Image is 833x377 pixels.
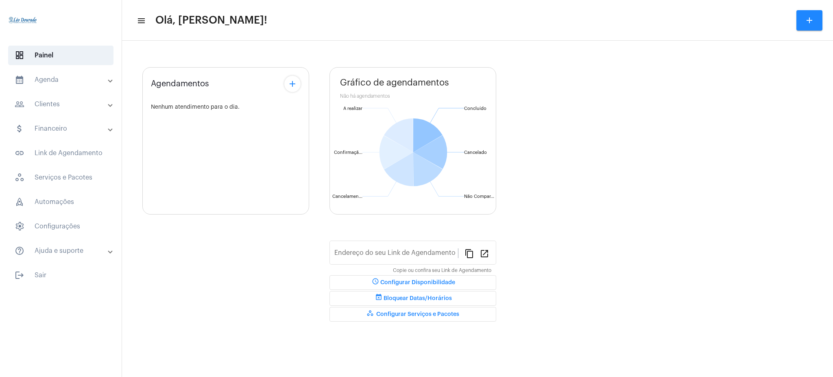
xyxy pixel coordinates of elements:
[15,270,24,280] mat-icon: sidenav icon
[374,296,452,301] span: Bloquear Datas/Horários
[15,50,24,60] span: sidenav icon
[15,197,24,207] span: sidenav icon
[15,148,24,158] mat-icon: sidenav icon
[151,104,301,110] div: Nenhum atendimento para o dia.
[15,99,24,109] mat-icon: sidenav icon
[332,194,362,199] text: Cancelamen...
[334,251,458,258] input: Link
[480,248,489,258] mat-icon: open_in_new
[15,75,24,85] mat-icon: sidenav icon
[8,265,113,285] span: Sair
[464,248,474,258] mat-icon: content_copy
[15,221,24,231] span: sidenav icon
[805,15,814,25] mat-icon: add
[329,291,496,306] button: Bloquear Datas/Horários
[15,124,24,134] mat-icon: sidenav icon
[8,217,113,236] span: Configurações
[151,79,209,88] span: Agendamentos
[15,246,24,256] mat-icon: sidenav icon
[15,246,109,256] mat-panel-title: Ajuda e suporte
[8,168,113,187] span: Serviços e Pacotes
[15,124,109,134] mat-panel-title: Financeiro
[371,278,380,287] mat-icon: schedule
[8,143,113,163] span: Link de Agendamento
[371,280,455,285] span: Configurar Disponibilidade
[8,46,113,65] span: Painel
[329,307,496,322] button: Configurar Serviços e Pacotes
[5,94,122,114] mat-expansion-panel-header: sidenav iconClientes
[288,79,297,89] mat-icon: add
[393,268,491,274] mat-hint: Copie ou confira seu Link de Agendamento
[155,14,267,27] span: Olá, [PERSON_NAME]!
[329,275,496,290] button: Configurar Disponibilidade
[366,309,376,319] mat-icon: workspaces_outlined
[366,311,459,317] span: Configurar Serviços e Pacotes
[464,194,494,199] text: Não Compar...
[343,106,362,111] text: A realizar
[15,99,109,109] mat-panel-title: Clientes
[464,150,487,155] text: Cancelado
[8,192,113,212] span: Automações
[5,119,122,138] mat-expansion-panel-header: sidenav iconFinanceiro
[15,173,24,182] span: sidenav icon
[464,106,486,111] text: Concluído
[7,4,39,37] img: 4c910ca3-f26c-c648-53c7-1a2041c6e520.jpg
[5,70,122,90] mat-expansion-panel-header: sidenav iconAgenda
[374,294,384,303] mat-icon: event_busy
[15,75,109,85] mat-panel-title: Agenda
[334,150,362,155] text: Confirmaçã...
[340,78,449,88] span: Gráfico de agendamentos
[137,16,145,26] mat-icon: sidenav icon
[5,241,122,261] mat-expansion-panel-header: sidenav iconAjuda e suporte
